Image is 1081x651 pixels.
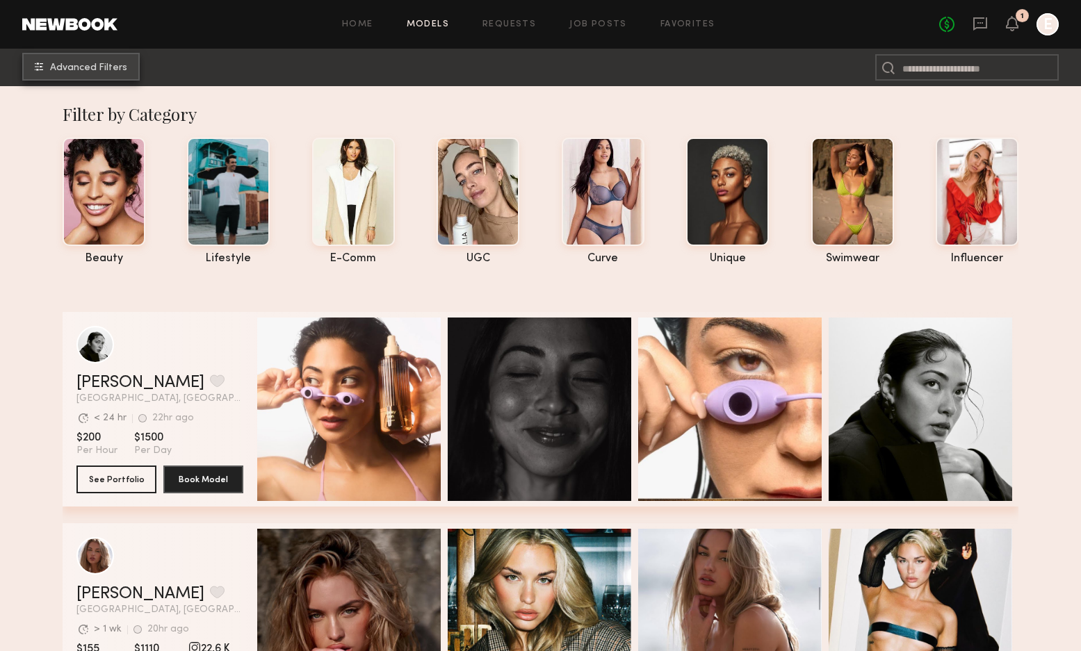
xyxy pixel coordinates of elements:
span: $1500 [134,431,172,445]
div: lifestyle [187,253,270,265]
a: Requests [482,20,536,29]
div: unique [686,253,769,265]
a: [PERSON_NAME] [76,374,204,391]
div: < 24 hr [94,413,127,423]
div: 22hr ago [152,413,194,423]
span: Advanced Filters [50,63,127,73]
div: > 1 wk [94,625,122,634]
div: influencer [936,253,1018,265]
span: $200 [76,431,117,445]
div: 20hr ago [147,625,189,634]
div: swimwear [811,253,894,265]
a: Home [342,20,373,29]
span: Per Day [134,445,172,457]
a: [PERSON_NAME] [76,586,204,602]
span: [GEOGRAPHIC_DATA], [GEOGRAPHIC_DATA] [76,605,243,615]
span: [GEOGRAPHIC_DATA], [GEOGRAPHIC_DATA] [76,394,243,404]
a: Models [407,20,449,29]
button: Advanced Filters [22,53,140,81]
div: beauty [63,253,145,265]
div: Filter by Category [63,103,1018,125]
div: e-comm [312,253,395,265]
div: UGC [437,253,519,265]
button: See Portfolio [76,465,156,493]
div: 1 [1021,13,1024,20]
a: Favorites [660,20,715,29]
span: Per Hour [76,445,117,457]
a: E [1037,13,1059,35]
div: curve [562,253,644,265]
a: Job Posts [569,20,627,29]
button: Book Model [163,465,243,493]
